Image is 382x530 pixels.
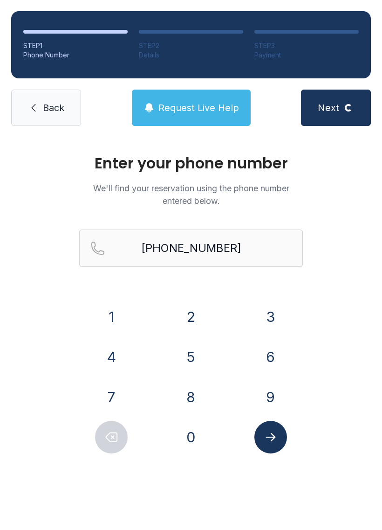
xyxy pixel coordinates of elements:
[175,421,207,453] button: 0
[95,381,128,413] button: 7
[95,300,128,333] button: 1
[95,421,128,453] button: Delete number
[79,182,303,207] p: We'll find your reservation using the phone number entered below.
[175,381,207,413] button: 8
[318,101,339,114] span: Next
[23,41,128,50] div: STEP 1
[254,381,287,413] button: 9
[139,50,243,60] div: Details
[254,421,287,453] button: Submit lookup form
[254,50,359,60] div: Payment
[95,341,128,373] button: 4
[175,341,207,373] button: 5
[254,41,359,50] div: STEP 3
[139,41,243,50] div: STEP 2
[175,300,207,333] button: 2
[79,156,303,171] h1: Enter your phone number
[23,50,128,60] div: Phone Number
[43,101,64,114] span: Back
[79,230,303,267] input: Reservation phone number
[158,101,239,114] span: Request Live Help
[254,300,287,333] button: 3
[254,341,287,373] button: 6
